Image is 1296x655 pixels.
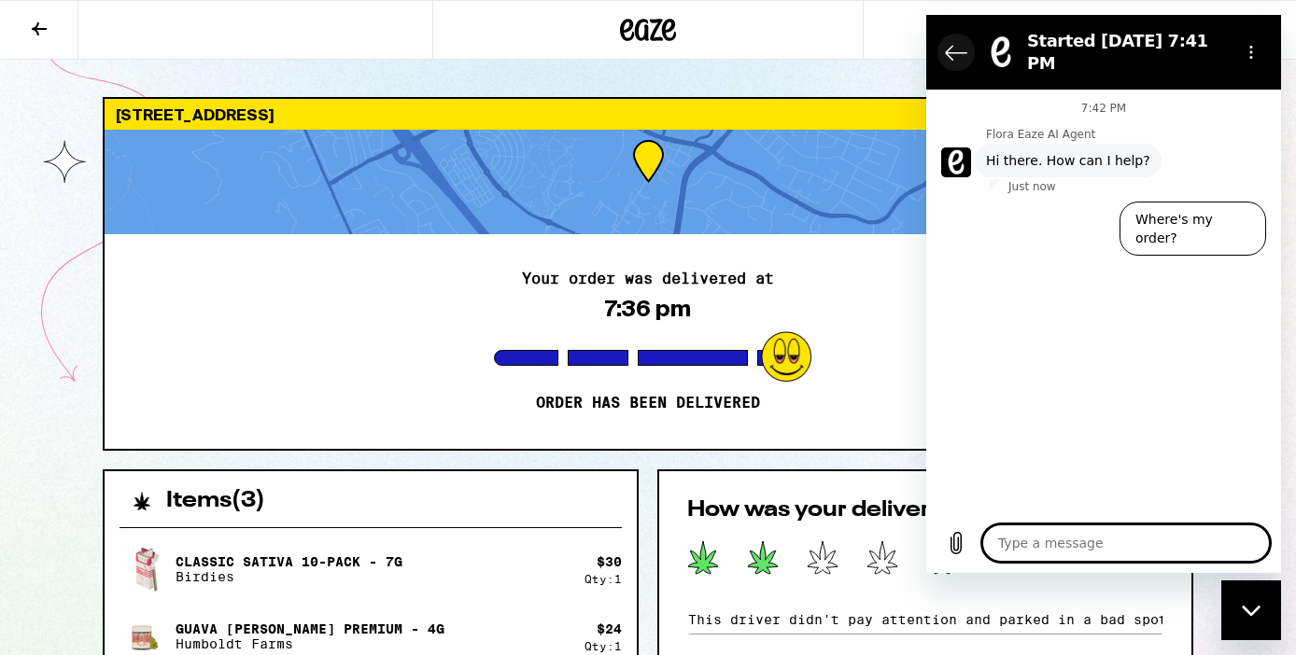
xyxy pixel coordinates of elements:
p: Order has been delivered [536,394,760,412]
h2: How was your delivery? [687,499,1163,522]
iframe: Button to launch messaging window, conversation in progress [1221,580,1281,640]
p: Guava [PERSON_NAME] Premium - 4g [176,621,444,636]
p: Humboldt Farms [176,636,444,651]
input: Any feedback? [687,606,1163,634]
h2: Your order was delivered at [522,272,774,286]
iframe: Messaging window [926,15,1281,573]
div: $ 30 [597,554,622,569]
h2: Items ( 3 ) [166,490,265,512]
p: Classic Sativa 10-Pack - 7g [176,554,402,569]
div: 7:36 pm [605,296,691,322]
div: $ 24 [597,621,622,636]
div: [STREET_ADDRESS] [105,99,1191,130]
p: Birdies [176,569,402,584]
div: Qty: 1 [585,573,622,585]
div: Qty: 1 [585,640,622,652]
img: Classic Sativa 10-Pack - 7g [120,543,172,595]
